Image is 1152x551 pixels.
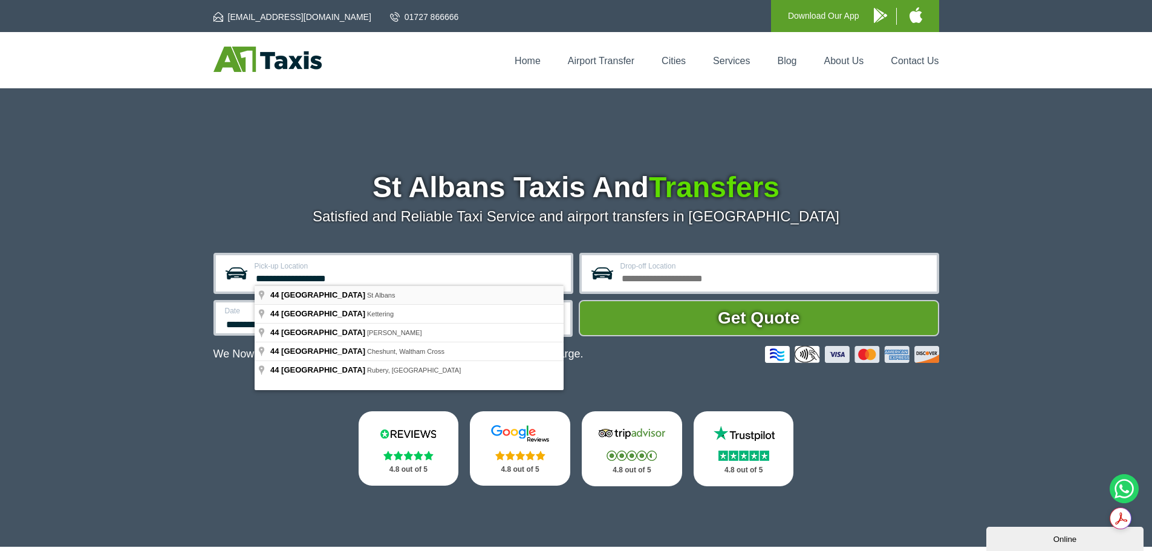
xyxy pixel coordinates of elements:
[281,290,365,299] span: [GEOGRAPHIC_DATA]
[891,56,939,66] a: Contact Us
[270,290,279,299] span: 44
[281,347,365,356] span: [GEOGRAPHIC_DATA]
[213,208,939,225] p: Satisfied and Reliable Taxi Service and airport transfers in [GEOGRAPHIC_DATA]
[359,411,459,486] a: Reviews.io Stars 4.8 out of 5
[281,309,365,318] span: [GEOGRAPHIC_DATA]
[607,451,657,461] img: Stars
[225,307,380,315] label: Date
[874,8,887,23] img: A1 Taxis Android App
[367,348,444,355] span: Cheshunt, Waltham Cross
[694,411,794,486] a: Trustpilot Stars 4.8 out of 5
[383,451,434,460] img: Stars
[281,365,365,374] span: [GEOGRAPHIC_DATA]
[372,425,444,443] img: Reviews.io
[595,463,669,478] p: 4.8 out of 5
[270,309,279,318] span: 44
[777,56,796,66] a: Blog
[213,173,939,202] h1: St Albans Taxis And
[596,425,668,443] img: Tripadvisor
[713,56,750,66] a: Services
[484,425,556,443] img: Google
[707,463,781,478] p: 4.8 out of 5
[718,451,769,461] img: Stars
[708,425,780,443] img: Trustpilot
[367,367,461,374] span: Rubery, [GEOGRAPHIC_DATA]
[390,11,459,23] a: 01727 866666
[270,365,279,374] span: 44
[620,262,929,270] label: Drop-off Location
[788,8,859,24] p: Download Our App
[649,171,779,203] span: Transfers
[213,47,322,72] img: A1 Taxis St Albans LTD
[213,11,371,23] a: [EMAIL_ADDRESS][DOMAIN_NAME]
[582,411,682,486] a: Tripadvisor Stars 4.8 out of 5
[662,56,686,66] a: Cities
[483,462,557,477] p: 4.8 out of 5
[910,7,922,23] img: A1 Taxis iPhone App
[367,329,421,336] span: [PERSON_NAME]
[270,328,279,337] span: 44
[213,348,584,360] p: We Now Accept Card & Contactless Payment In
[255,262,564,270] label: Pick-up Location
[579,300,939,336] button: Get Quote
[270,347,279,356] span: 44
[495,451,545,460] img: Stars
[367,310,394,318] span: Kettering
[281,328,365,337] span: [GEOGRAPHIC_DATA]
[367,292,395,299] span: St Albans
[372,462,446,477] p: 4.8 out of 5
[568,56,634,66] a: Airport Transfer
[765,346,939,363] img: Credit And Debit Cards
[986,524,1146,551] iframe: chat widget
[824,56,864,66] a: About Us
[470,411,570,486] a: Google Stars 4.8 out of 5
[515,56,541,66] a: Home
